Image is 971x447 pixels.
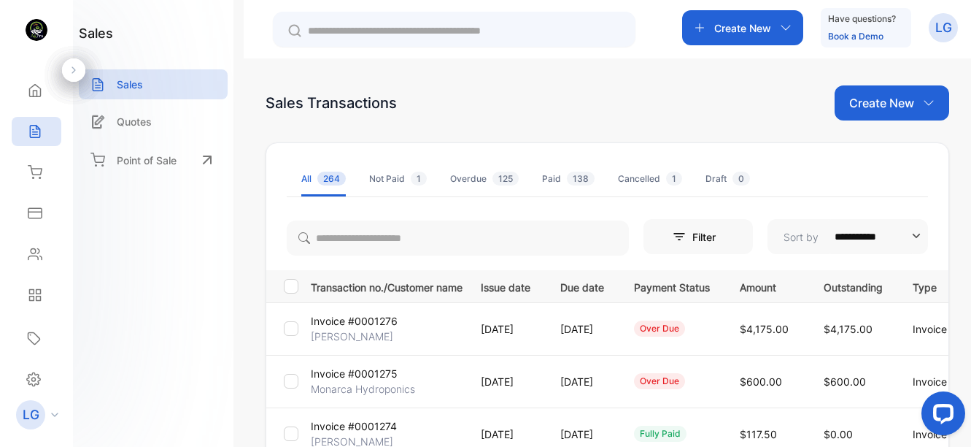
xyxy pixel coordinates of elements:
p: Create New [849,94,914,112]
span: 1 [411,172,427,186]
a: Quotes [79,107,228,137]
p: Payment Status [634,277,710,295]
p: Amount [740,277,794,295]
a: Sales [79,69,228,99]
p: Outstanding [824,277,883,295]
span: $4,175.00 [740,323,789,335]
p: Monarca Hydroponics [311,381,415,397]
span: 138 [567,172,595,186]
div: All [301,172,346,186]
p: [DATE] [481,427,530,442]
p: Transaction no./Customer name [311,277,463,295]
div: Paid [542,172,595,186]
p: [DATE] [560,374,604,389]
span: $117.50 [740,428,777,440]
h1: sales [79,23,113,43]
a: Book a Demo [828,31,883,42]
p: Sales [117,77,143,92]
span: 264 [317,172,346,186]
span: 1 [666,172,682,186]
p: Create New [714,20,771,36]
p: [DATE] [481,321,530,337]
p: Type [913,277,956,295]
span: 0 [732,172,750,186]
p: Invoice [913,374,956,389]
p: [PERSON_NAME] [311,329,393,344]
p: LG [935,18,952,37]
div: over due [634,373,685,389]
button: Create New [682,10,803,45]
a: Point of Sale [79,144,228,176]
div: Not Paid [369,172,427,186]
img: logo [26,19,47,41]
p: Invoice #0001275 [311,366,398,381]
p: Due date [560,277,604,295]
button: Sort by [767,219,928,254]
span: $600.00 [740,375,782,388]
p: Have questions? [828,12,896,26]
p: [DATE] [560,321,604,337]
button: LG [929,10,958,45]
button: Create New [835,85,949,121]
div: fully paid [634,426,686,442]
p: Point of Sale [117,153,177,168]
div: Sales Transactions [266,92,397,114]
div: over due [634,321,685,337]
span: $0.00 [824,428,853,440]
p: [DATE] [481,374,530,389]
p: Sort by [784,229,819,245]
p: Invoice #0001274 [311,419,397,434]
iframe: LiveChat chat widget [910,386,971,447]
p: Invoice [913,321,956,337]
p: Quotes [117,114,152,129]
p: Invoice #0001276 [311,313,398,329]
p: [DATE] [560,427,604,442]
div: Cancelled [618,172,682,186]
span: 125 [492,172,519,186]
div: Overdue [450,172,519,186]
p: LG [23,405,39,424]
p: Issue date [481,277,530,295]
span: $4,175.00 [824,323,873,335]
div: Draft [705,172,750,186]
span: $600.00 [824,375,866,388]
